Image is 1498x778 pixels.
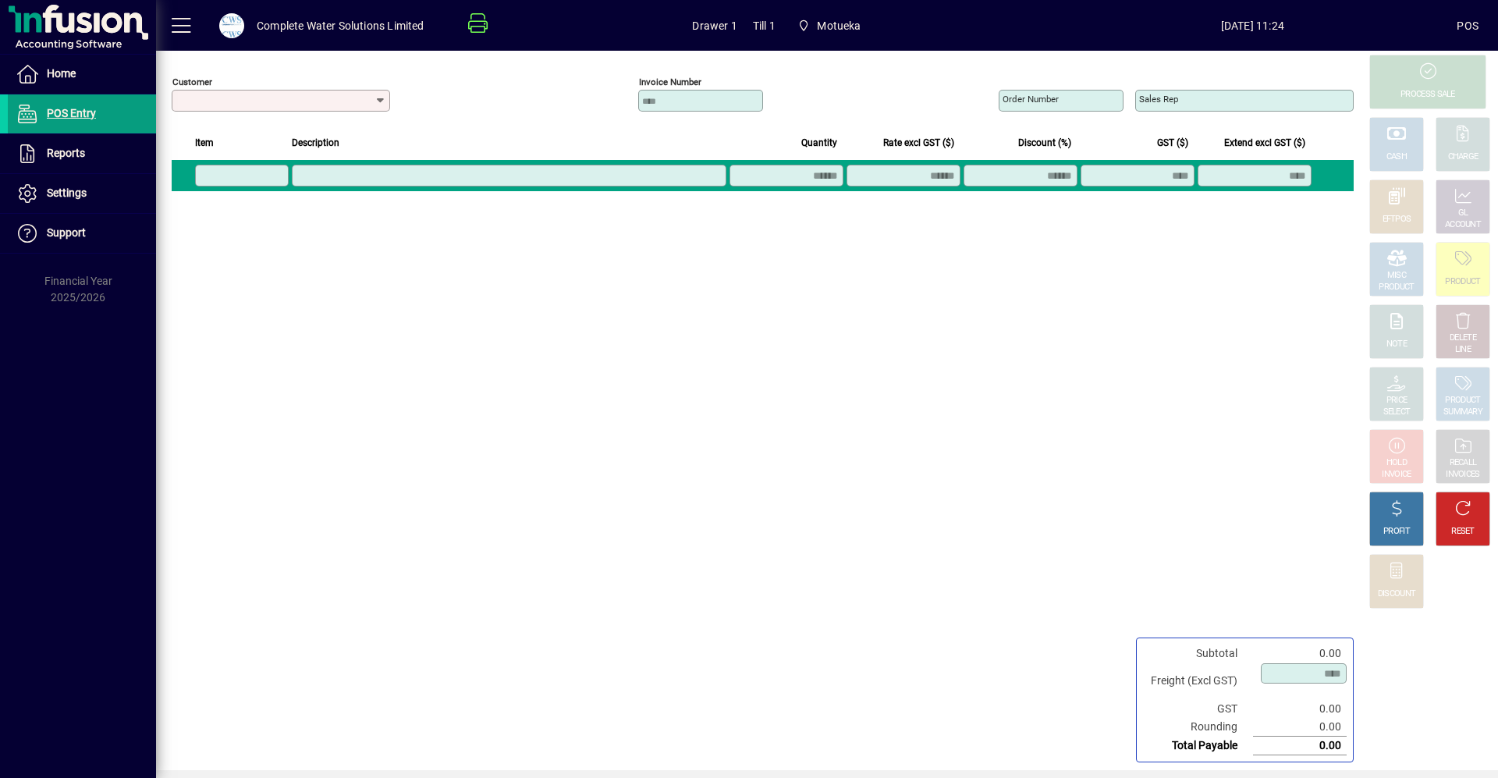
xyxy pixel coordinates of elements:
[1143,645,1253,663] td: Subtotal
[801,134,837,151] span: Quantity
[1386,151,1407,163] div: CASH
[1457,13,1478,38] div: POS
[8,55,156,94] a: Home
[1400,89,1455,101] div: PROCESS SALE
[1450,457,1477,469] div: RECALL
[1445,219,1481,231] div: ACCOUNT
[639,76,701,87] mat-label: Invoice number
[47,187,87,199] span: Settings
[791,12,868,40] span: Motueka
[257,13,424,38] div: Complete Water Solutions Limited
[1018,134,1071,151] span: Discount (%)
[1048,13,1457,38] span: [DATE] 11:24
[1445,395,1480,407] div: PRODUCT
[207,12,257,40] button: Profile
[172,76,212,87] mat-label: Customer
[1379,282,1414,293] div: PRODUCT
[1451,526,1475,538] div: RESET
[1143,737,1253,755] td: Total Payable
[195,134,214,151] span: Item
[8,134,156,173] a: Reports
[817,13,861,38] span: Motueka
[8,214,156,253] a: Support
[1157,134,1188,151] span: GST ($)
[1387,270,1406,282] div: MISC
[1378,588,1415,600] div: DISCOUNT
[1446,469,1479,481] div: INVOICES
[1458,208,1468,219] div: GL
[47,107,96,119] span: POS Entry
[1386,457,1407,469] div: HOLD
[47,67,76,80] span: Home
[1253,700,1347,718] td: 0.00
[47,147,85,159] span: Reports
[1386,395,1407,407] div: PRICE
[1253,718,1347,737] td: 0.00
[1382,469,1411,481] div: INVOICE
[1383,407,1411,418] div: SELECT
[1383,526,1410,538] div: PROFIT
[1445,276,1480,288] div: PRODUCT
[883,134,954,151] span: Rate excl GST ($)
[1143,663,1253,700] td: Freight (Excl GST)
[1253,645,1347,663] td: 0.00
[692,13,737,38] span: Drawer 1
[1448,151,1478,163] div: CHARGE
[1450,332,1476,344] div: DELETE
[1224,134,1305,151] span: Extend excl GST ($)
[1143,700,1253,718] td: GST
[8,174,156,213] a: Settings
[1143,718,1253,737] td: Rounding
[1253,737,1347,755] td: 0.00
[753,13,776,38] span: Till 1
[1003,94,1059,105] mat-label: Order number
[1139,94,1178,105] mat-label: Sales rep
[292,134,339,151] span: Description
[1443,407,1482,418] div: SUMMARY
[47,226,86,239] span: Support
[1455,344,1471,356] div: LINE
[1386,339,1407,350] div: NOTE
[1383,214,1411,226] div: EFTPOS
